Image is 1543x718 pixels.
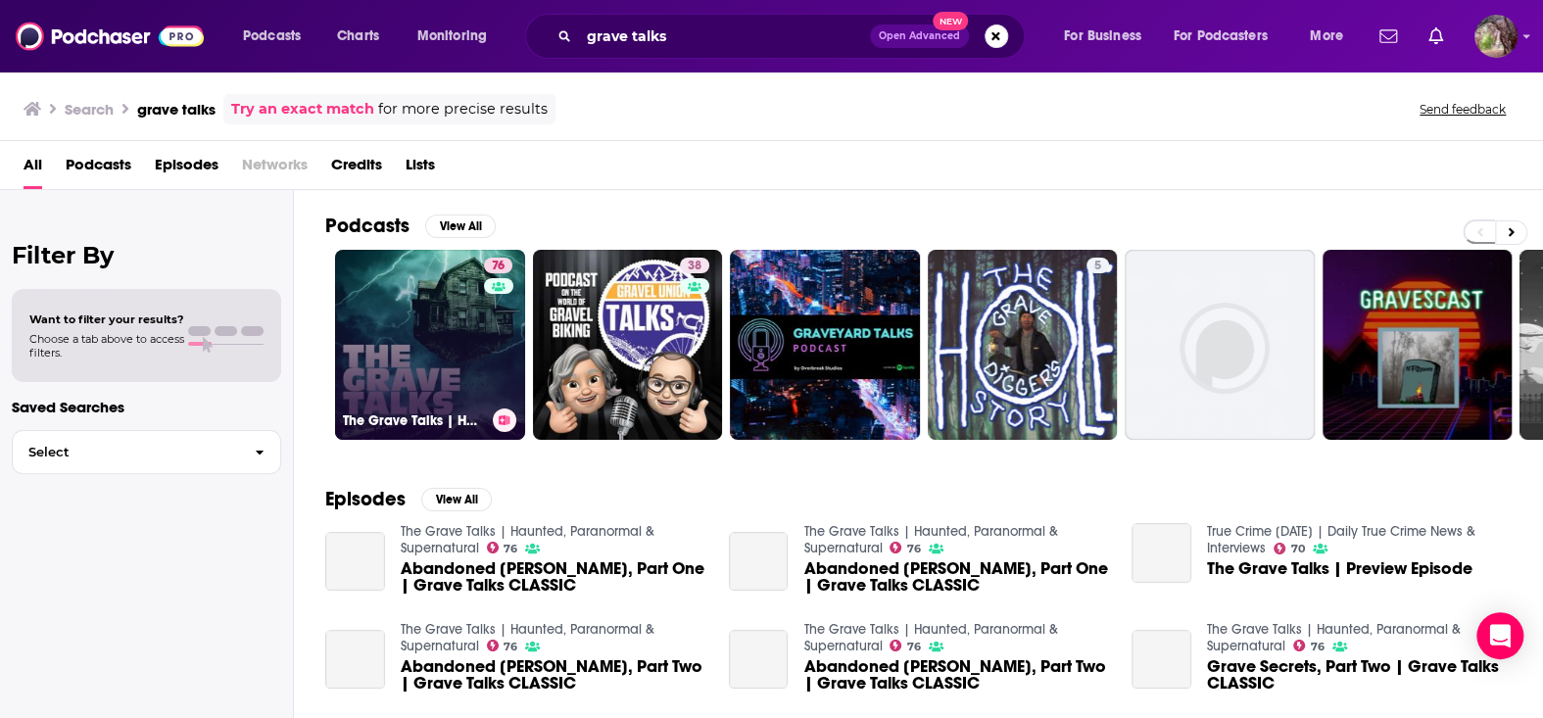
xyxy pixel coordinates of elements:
[1372,20,1405,53] a: Show notifications dropdown
[16,18,204,55] img: Podchaser - Follow, Share and Rate Podcasts
[242,149,308,189] span: Networks
[29,312,184,326] span: Want to filter your results?
[504,545,517,553] span: 76
[325,532,385,592] a: Abandoned Graves, Part One | Grave Talks CLASSIC
[401,658,705,692] span: Abandoned [PERSON_NAME], Part Two | Grave Talks CLASSIC
[325,214,496,238] a: PodcastsView All
[688,257,701,276] span: 38
[1207,560,1472,577] a: The Grave Talks | Preview Episode
[1050,21,1166,52] button: open menu
[928,250,1118,440] a: 5
[1474,15,1518,58] img: User Profile
[484,258,512,273] a: 76
[229,21,326,52] button: open menu
[1474,15,1518,58] span: Logged in as MSanz
[879,31,960,41] span: Open Advanced
[1207,621,1461,654] a: The Grave Talks | Haunted, Paranormal & Supernatural
[406,149,435,189] a: Lists
[155,149,218,189] a: Episodes
[1207,523,1475,556] a: True Crime Today | Daily True Crime News & Interviews
[421,488,492,511] button: View All
[680,258,709,273] a: 38
[337,23,379,50] span: Charts
[325,214,410,238] h2: Podcasts
[137,100,216,119] h3: grave talks
[803,658,1108,692] a: Abandoned Graves, Part Two | Grave Talks CLASSIC
[1086,258,1109,273] a: 5
[1291,545,1305,553] span: 70
[1414,101,1512,118] button: Send feedback
[933,12,968,30] span: New
[729,532,789,592] a: Abandoned Graves, Part One | Grave Talks CLASSIC
[579,21,870,52] input: Search podcasts, credits, & more...
[492,257,505,276] span: 76
[890,542,921,553] a: 76
[65,100,114,119] h3: Search
[404,21,512,52] button: open menu
[487,640,518,651] a: 76
[870,24,969,48] button: Open AdvancedNew
[325,630,385,690] a: Abandoned Graves, Part Two | Grave Talks CLASSIC
[401,560,705,594] a: Abandoned Graves, Part One | Grave Talks CLASSIC
[12,430,281,474] button: Select
[729,630,789,690] a: Abandoned Graves, Part Two | Grave Talks CLASSIC
[331,149,382,189] a: Credits
[487,542,518,553] a: 76
[401,658,705,692] a: Abandoned Graves, Part Two | Grave Talks CLASSIC
[803,560,1108,594] a: Abandoned Graves, Part One | Grave Talks CLASSIC
[401,621,654,654] a: The Grave Talks | Haunted, Paranormal & Supernatural
[1064,23,1141,50] span: For Business
[378,98,548,120] span: for more precise results
[1421,20,1451,53] a: Show notifications dropdown
[1310,23,1343,50] span: More
[335,250,525,440] a: 76The Grave Talks | Haunted, Paranormal & Supernatural
[1132,523,1191,583] a: The Grave Talks | Preview Episode
[1161,21,1296,52] button: open menu
[1296,21,1368,52] button: open menu
[504,643,517,651] span: 76
[325,487,492,511] a: EpisodesView All
[13,446,239,458] span: Select
[1311,643,1325,651] span: 76
[231,98,374,120] a: Try an exact match
[533,250,723,440] a: 38
[803,621,1057,654] a: The Grave Talks | Haunted, Paranormal & Supernatural
[12,398,281,416] p: Saved Searches
[417,23,487,50] span: Monitoring
[1474,15,1518,58] button: Show profile menu
[1274,543,1305,554] a: 70
[425,215,496,238] button: View All
[544,14,1043,59] div: Search podcasts, credits, & more...
[66,149,131,189] a: Podcasts
[1476,612,1523,659] div: Open Intercom Messenger
[1293,640,1325,651] a: 76
[1174,23,1268,50] span: For Podcasters
[243,23,301,50] span: Podcasts
[325,487,406,511] h2: Episodes
[907,545,921,553] span: 76
[1207,658,1512,692] a: Grave Secrets, Part Two | Grave Talks CLASSIC
[890,640,921,651] a: 76
[803,658,1108,692] span: Abandoned [PERSON_NAME], Part Two | Grave Talks CLASSIC
[803,523,1057,556] a: The Grave Talks | Haunted, Paranormal & Supernatural
[803,560,1108,594] span: Abandoned [PERSON_NAME], Part One | Grave Talks CLASSIC
[324,21,391,52] a: Charts
[1094,257,1101,276] span: 5
[12,241,281,269] h2: Filter By
[1132,630,1191,690] a: Grave Secrets, Part Two | Grave Talks CLASSIC
[24,149,42,189] a: All
[401,560,705,594] span: Abandoned [PERSON_NAME], Part One | Grave Talks CLASSIC
[907,643,921,651] span: 76
[401,523,654,556] a: The Grave Talks | Haunted, Paranormal & Supernatural
[29,332,184,359] span: Choose a tab above to access filters.
[343,412,485,429] h3: The Grave Talks | Haunted, Paranormal & Supernatural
